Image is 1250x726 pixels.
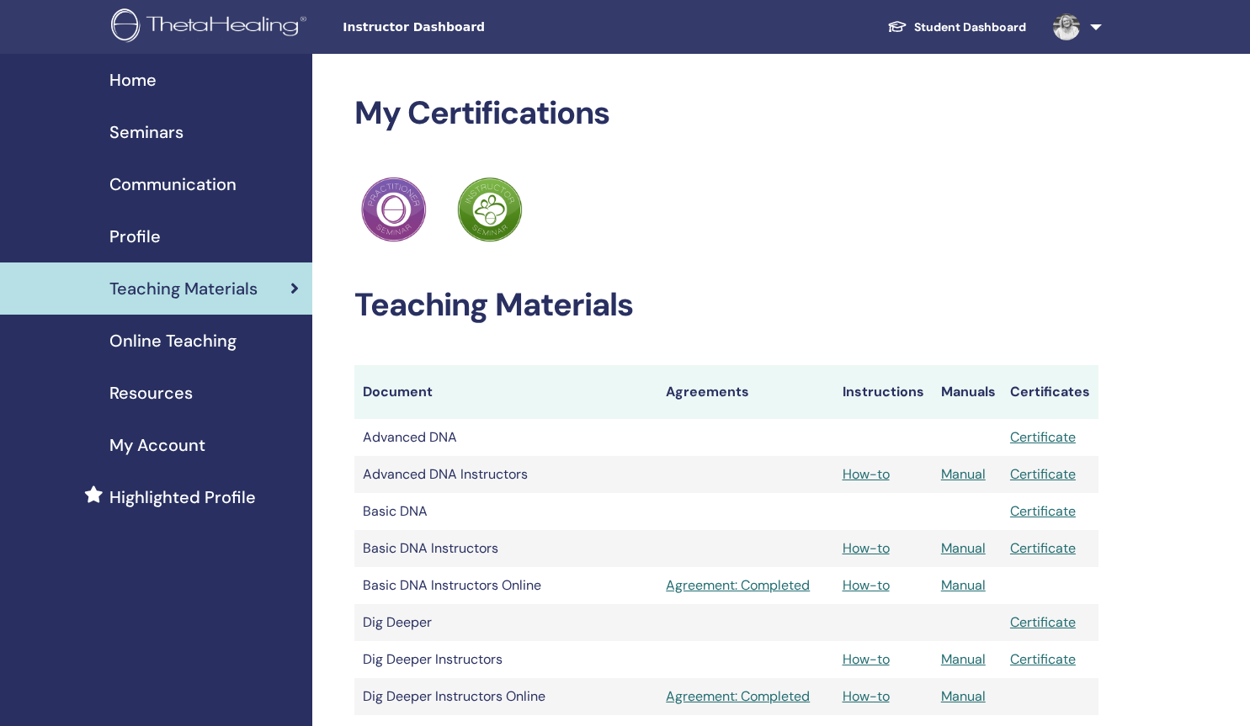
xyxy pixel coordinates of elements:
[1010,428,1076,446] a: Certificate
[109,119,184,145] span: Seminars
[354,567,657,604] td: Basic DNA Instructors Online
[109,485,256,510] span: Highlighted Profile
[657,365,833,419] th: Agreements
[843,687,890,705] a: How-to
[354,530,657,567] td: Basic DNA Instructors
[111,8,312,46] img: logo.png
[874,12,1040,43] a: Student Dashboard
[109,224,161,249] span: Profile
[354,286,1098,325] h2: Teaching Materials
[354,94,1098,133] h2: My Certifications
[361,177,427,242] img: Practitioner
[457,177,523,242] img: Practitioner
[354,493,657,530] td: Basic DNA
[666,686,825,707] a: Agreement: Completed
[1002,365,1098,419] th: Certificates
[1010,539,1076,557] a: Certificate
[109,328,237,353] span: Online Teaching
[1010,650,1076,668] a: Certificate
[843,465,890,483] a: How-to
[941,576,986,594] a: Manual
[843,539,890,557] a: How-to
[354,604,657,641] td: Dig Deeper
[343,19,595,36] span: Instructor Dashboard
[109,172,237,197] span: Communication
[941,687,986,705] a: Manual
[843,576,890,594] a: How-to
[354,678,657,715] td: Dig Deeper Instructors Online
[354,365,657,419] th: Document
[887,19,907,34] img: graduation-cap-white.svg
[354,641,657,678] td: Dig Deeper Instructors
[1010,502,1076,520] a: Certificate
[109,432,205,458] span: My Account
[666,575,825,596] a: Agreement: Completed
[1053,13,1080,40] img: default.jpg
[843,650,890,668] a: How-to
[109,380,193,405] span: Resources
[941,539,986,557] a: Manual
[1010,465,1076,483] a: Certificate
[354,419,657,456] td: Advanced DNA
[941,465,986,483] a: Manual
[109,276,258,301] span: Teaching Materials
[834,365,933,419] th: Instructions
[1010,613,1076,631] a: Certificate
[933,365,1002,419] th: Manuals
[109,67,157,93] span: Home
[354,456,657,493] td: Advanced DNA Instructors
[941,650,986,668] a: Manual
